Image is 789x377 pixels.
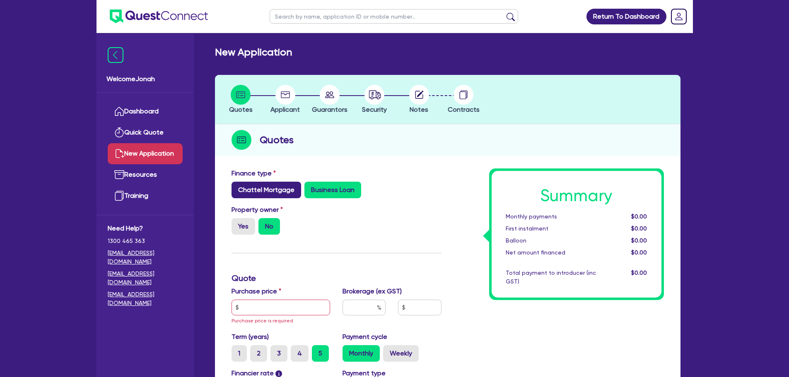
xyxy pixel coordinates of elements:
[108,290,183,307] a: [EMAIL_ADDRESS][DOMAIN_NAME]
[631,213,647,220] span: $0.00
[232,205,283,215] label: Property owner
[229,106,253,113] span: Quotes
[343,345,380,362] label: Monthly
[291,345,309,362] label: 4
[232,345,247,362] label: 1
[232,218,255,235] label: Yes
[499,212,602,221] div: Monthly payments
[108,269,183,287] a: [EMAIL_ADDRESS][DOMAIN_NAME]
[232,168,276,178] label: Finance type
[232,332,269,342] label: Term (years)
[108,185,183,207] a: Training
[312,106,347,113] span: Guarantors
[312,345,329,362] label: 5
[270,9,518,24] input: Search by name, application ID or mobile number...
[499,269,602,286] div: Total payment to introducer (inc GST)
[232,182,301,198] label: Chattel Mortgage
[506,186,647,206] h1: Summary
[304,182,361,198] label: Business Loan
[108,249,183,266] a: [EMAIL_ADDRESS][DOMAIN_NAME]
[232,130,251,150] img: step-icon
[108,47,123,63] img: icon-menu-close
[343,332,387,342] label: Payment cycle
[114,127,124,137] img: quick-quote
[448,106,480,113] span: Contracts
[108,143,183,164] a: New Application
[110,10,208,23] img: quest-connect-logo-blue
[258,218,280,235] label: No
[631,249,647,256] span: $0.00
[108,164,183,185] a: Resources
[275,370,282,377] span: i
[270,106,300,113] span: Applicant
[232,318,293,324] span: Purchase price is required
[631,269,647,276] span: $0.00
[215,46,292,58] h2: New Application
[114,149,124,158] img: new-application
[383,345,419,362] label: Weekly
[108,237,183,245] span: 1300 465 363
[250,345,267,362] label: 2
[410,106,428,113] span: Notes
[114,191,124,201] img: training
[499,248,602,257] div: Net amount financed
[232,273,442,283] h3: Quote
[106,74,184,84] span: Welcome Jonah
[499,224,602,233] div: First instalment
[668,6,690,27] a: Dropdown toggle
[270,345,287,362] label: 3
[343,286,402,296] label: Brokerage (ex GST)
[586,9,666,24] a: Return To Dashboard
[108,223,183,233] span: Need Help?
[631,237,647,244] span: $0.00
[260,132,294,147] h2: Quotes
[499,236,602,245] div: Balloon
[108,101,183,122] a: Dashboard
[362,106,387,113] span: Security
[631,225,647,232] span: $0.00
[108,122,183,143] a: Quick Quote
[114,170,124,180] img: resources
[232,286,281,296] label: Purchase price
